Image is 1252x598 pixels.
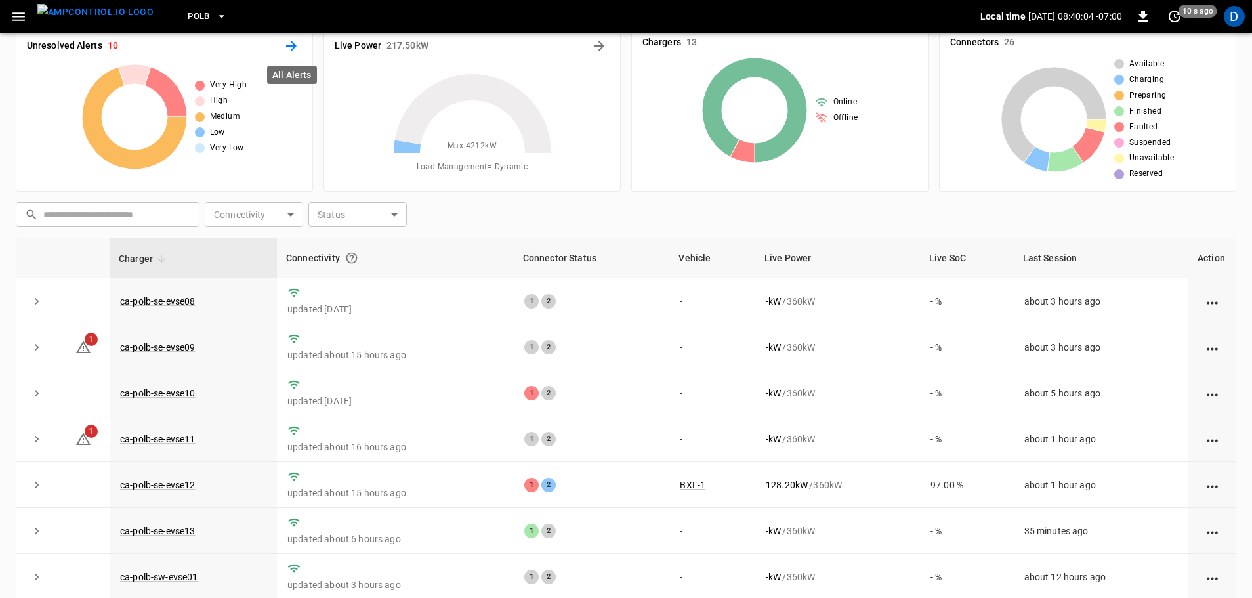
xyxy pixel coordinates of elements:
[766,295,909,308] div: / 360 kW
[514,238,670,278] th: Connector Status
[766,524,781,538] p: - kW
[210,126,225,139] span: Low
[920,462,1014,508] td: 97.00 %
[1129,105,1161,118] span: Finished
[287,349,503,362] p: updated about 15 hours ago
[642,35,681,50] h6: Chargers
[1204,433,1221,446] div: action cell options
[669,278,755,324] td: -
[120,526,196,536] a: ca-polb-se-evse13
[833,96,857,109] span: Online
[340,246,364,270] button: Connection between the charger and our software.
[1164,6,1185,27] button: set refresh interval
[27,383,47,403] button: expand row
[833,112,858,125] span: Offline
[541,386,556,400] div: 2
[287,486,503,500] p: updated about 15 hours ago
[210,110,240,123] span: Medium
[287,578,503,591] p: updated about 3 hours ago
[766,570,909,584] div: / 360 kW
[287,395,503,408] p: updated [DATE]
[541,524,556,538] div: 2
[669,416,755,462] td: -
[287,440,503,454] p: updated about 16 hours ago
[524,386,539,400] div: 1
[541,340,556,354] div: 2
[281,35,302,56] button: All Alerts
[108,39,118,53] h6: 10
[1204,295,1221,308] div: action cell options
[766,479,808,492] p: 128.20 kW
[27,39,102,53] h6: Unresolved Alerts
[1204,524,1221,538] div: action cell options
[188,9,210,24] span: PoLB
[120,296,196,307] a: ca-polb-se-evse08
[27,429,47,449] button: expand row
[267,66,317,84] div: All Alerts
[75,341,91,351] a: 1
[766,433,909,446] div: / 360 kW
[1014,324,1188,370] td: about 3 hours ago
[669,370,755,416] td: -
[1129,58,1165,71] span: Available
[920,416,1014,462] td: - %
[1014,416,1188,462] td: about 1 hour ago
[766,570,781,584] p: - kW
[120,480,196,490] a: ca-polb-se-evse12
[1129,137,1171,150] span: Suspended
[1014,462,1188,508] td: about 1 hour ago
[1014,370,1188,416] td: about 5 hours ago
[27,291,47,311] button: expand row
[524,570,539,584] div: 1
[1004,35,1014,50] h6: 26
[669,324,755,370] td: -
[1129,89,1167,102] span: Preparing
[524,478,539,492] div: 1
[27,337,47,357] button: expand row
[980,10,1026,23] p: Local time
[120,388,196,398] a: ca-polb-se-evse10
[686,35,697,50] h6: 13
[417,161,528,174] span: Load Management = Dynamic
[541,478,556,492] div: 2
[920,508,1014,554] td: - %
[286,246,505,270] div: Connectivity
[766,387,781,400] p: - kW
[1188,238,1236,278] th: Action
[85,425,98,438] span: 1
[182,4,232,30] button: PoLB
[766,479,909,492] div: / 360 kW
[210,79,247,92] span: Very High
[755,238,920,278] th: Live Power
[766,433,781,446] p: - kW
[448,140,497,153] span: Max. 4212 kW
[1204,341,1221,354] div: action cell options
[27,521,47,541] button: expand row
[27,567,47,587] button: expand row
[75,433,91,444] a: 1
[766,524,909,538] div: / 360 kW
[589,35,610,56] button: Energy Overview
[210,142,244,155] span: Very Low
[920,370,1014,416] td: - %
[1014,508,1188,554] td: 35 minutes ago
[210,95,228,108] span: High
[1204,479,1221,492] div: action cell options
[766,295,781,308] p: - kW
[287,303,503,316] p: updated [DATE]
[524,340,539,354] div: 1
[766,341,909,354] div: / 360 kW
[920,278,1014,324] td: - %
[1129,121,1158,134] span: Faulted
[287,532,503,545] p: updated about 6 hours ago
[950,35,999,50] h6: Connectors
[37,4,154,20] img: ampcontrol.io logo
[920,238,1014,278] th: Live SoC
[541,432,556,446] div: 2
[669,238,755,278] th: Vehicle
[120,434,196,444] a: ca-polb-se-evse11
[1129,152,1174,165] span: Unavailable
[524,432,539,446] div: 1
[1204,387,1221,400] div: action cell options
[541,294,556,309] div: 2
